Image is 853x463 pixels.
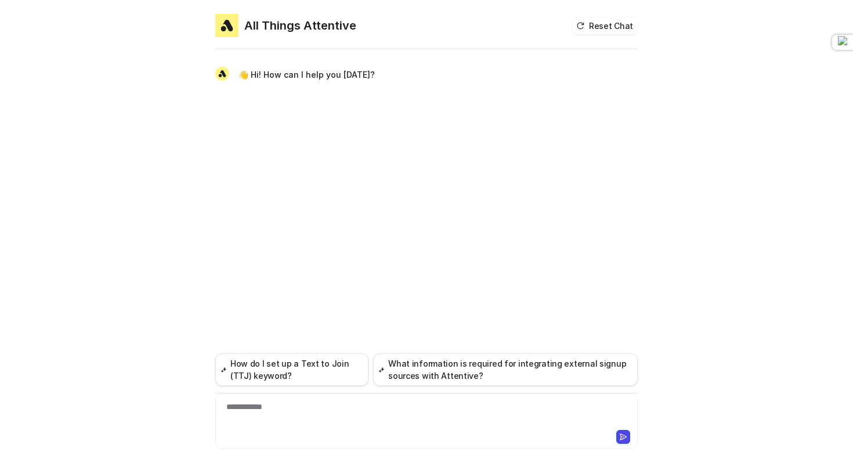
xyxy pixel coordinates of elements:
button: Reset Chat [573,17,638,34]
p: 👋 Hi! How can I help you [DATE]? [238,68,375,82]
img: Widget [215,14,238,37]
button: How do I set up a Text to Join (TTJ) keyword? [215,353,368,386]
button: What information is required for integrating external signup sources with Attentive? [373,353,638,386]
h2: All Things Attentive [244,17,356,34]
img: Widget [215,67,229,81]
img: loops-logo [838,36,853,49]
